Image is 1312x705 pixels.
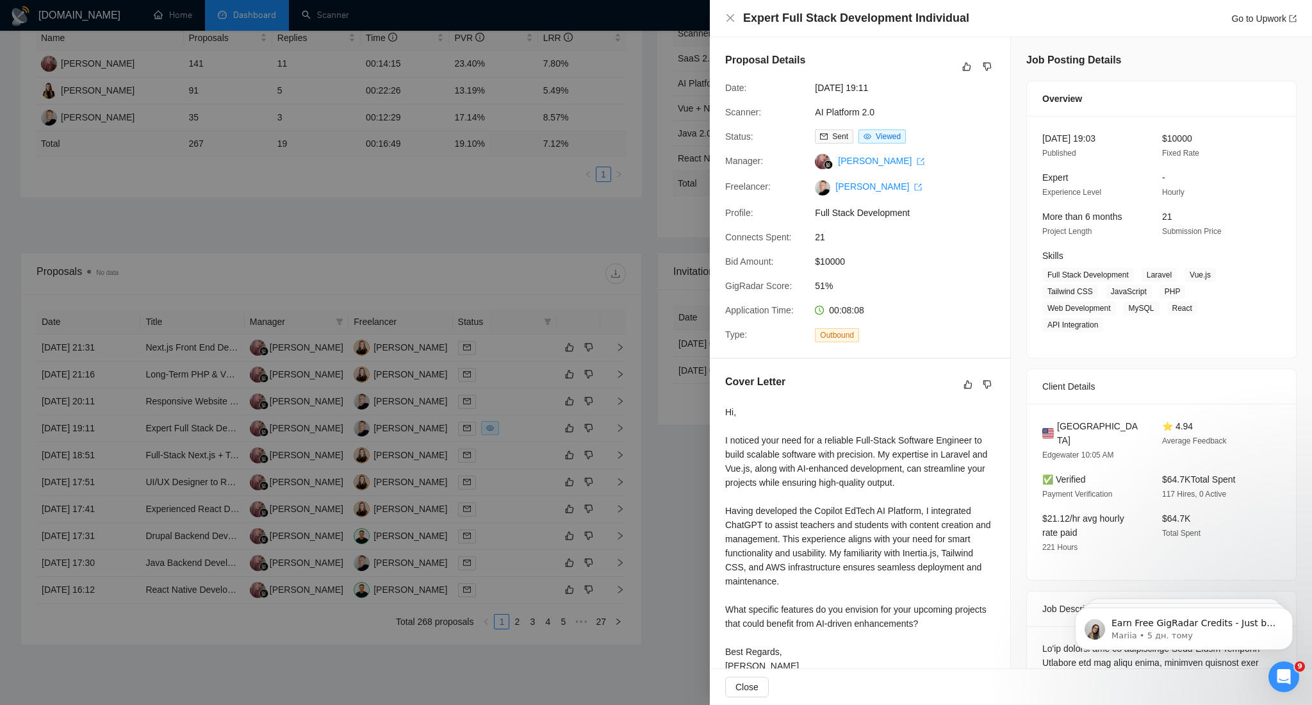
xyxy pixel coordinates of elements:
div: Client Details [1042,369,1281,404]
span: ✅ Verified [1042,474,1086,485]
button: dislike [980,377,995,392]
a: Go to Upworkexport [1231,13,1297,24]
span: Laravel [1142,268,1177,282]
span: Web Development [1042,301,1116,315]
span: - [1162,172,1165,183]
button: like [959,59,974,74]
span: Application Time: [725,305,794,315]
span: like [963,379,972,390]
span: Fixed Rate [1162,149,1199,158]
iframe: Intercom notifications повідомлення [1056,581,1312,670]
span: [DATE] 19:11 [815,81,1007,95]
iframe: Intercom live chat [1268,661,1299,692]
span: Bid Amount: [725,256,774,267]
span: 00:08:08 [829,305,864,315]
span: 51% [815,279,1007,293]
span: $64.7K [1162,513,1190,524]
span: export [917,158,924,165]
span: More than 6 months [1042,211,1122,222]
span: $21.12/hr avg hourly rate paid [1042,513,1124,538]
span: Full Stack Development [1042,268,1134,282]
span: 21 [815,230,1007,244]
span: clock-circle [815,306,824,315]
span: Published [1042,149,1076,158]
span: Expert [1042,172,1068,183]
span: Average Feedback [1162,436,1227,445]
a: [PERSON_NAME] export [835,181,922,192]
span: Connects Spent: [725,232,792,242]
span: Full Stack Development [815,206,1007,220]
span: close [725,13,735,23]
span: export [914,183,922,191]
a: AI Platform 2.0 [815,107,874,117]
h4: Expert Full Stack Development Individual [743,10,969,26]
span: [DATE] 19:03 [1042,133,1095,144]
span: Profile: [725,208,753,218]
button: like [960,377,976,392]
span: Freelancer: [725,181,771,192]
span: Edgewater 10:05 AM [1042,451,1113,460]
span: Outbound [815,328,859,342]
span: Overview [1042,92,1082,106]
span: 9 [1295,661,1305,672]
span: Payment Verification [1042,490,1112,499]
span: Submission Price [1162,227,1222,236]
span: 221 Hours [1042,543,1078,552]
span: Viewed [876,132,901,141]
span: Status: [725,131,753,142]
span: Experience Level [1042,188,1101,197]
span: $64.7K Total Spent [1162,474,1235,485]
span: $10000 [1162,133,1192,144]
button: Close [725,677,769,697]
span: Hourly [1162,188,1185,197]
span: MySQL [1124,301,1160,315]
h5: Cover Letter [725,374,785,390]
span: Close [735,680,758,694]
span: Sent [832,132,848,141]
span: 117 Hires, 0 Active [1162,490,1226,499]
span: [GEOGRAPHIC_DATA] [1057,419,1142,447]
img: 🇺🇸 [1042,426,1054,440]
span: Date: [725,83,746,93]
span: Tailwind CSS [1042,285,1098,299]
img: c1mB8-e_gDE6T-a6-_2Lo1IVtBiQeSaBU5QXALP7m7GHbIy9CLLQBCSzh7JM9T1CUp [815,180,830,195]
span: GigRadar Score: [725,281,792,291]
span: Scanner: [725,107,761,117]
button: dislike [980,59,995,74]
span: Skills [1042,251,1063,261]
span: React [1167,301,1197,315]
h5: Job Posting Details [1026,53,1121,68]
button: Close [725,13,735,24]
div: Job Description [1042,592,1281,626]
span: Total Spent [1162,529,1201,538]
img: gigradar-bm.png [824,160,833,169]
div: Hi, I noticed your need for a reliable Full-Stack Software Engineer to build scalable software wi... [725,405,995,673]
span: Manager: [725,156,763,166]
span: $10000 [815,254,1007,269]
span: Project Length [1042,227,1092,236]
h5: Proposal Details [725,53,805,68]
span: Vue.js [1185,268,1216,282]
span: JavaScript [1106,285,1152,299]
a: [PERSON_NAME] export [838,156,924,166]
span: like [962,62,971,72]
span: eye [864,133,871,140]
span: dislike [983,379,992,390]
span: export [1289,15,1297,22]
span: PHP [1160,285,1186,299]
span: Type: [725,329,747,340]
span: dislike [983,62,992,72]
span: 21 [1162,211,1172,222]
span: mail [820,133,828,140]
span: API Integration [1042,318,1103,332]
span: ⭐ 4.94 [1162,421,1193,431]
